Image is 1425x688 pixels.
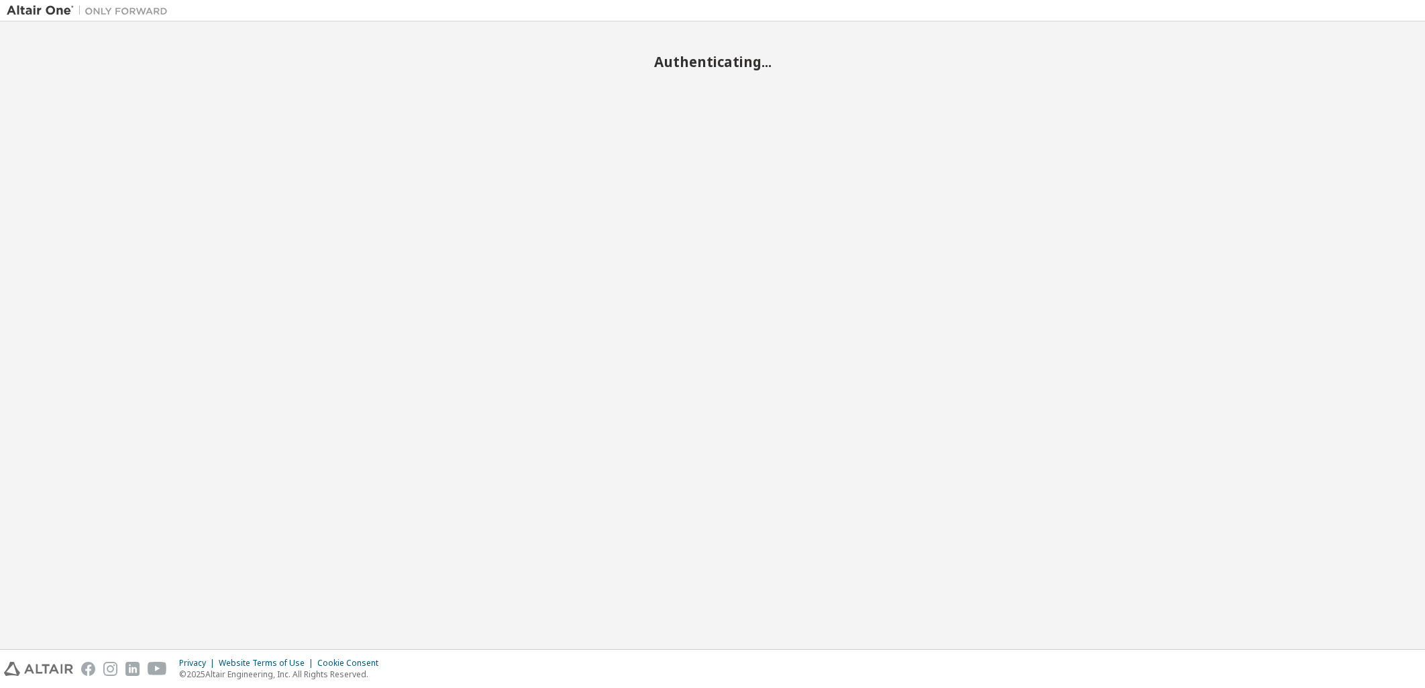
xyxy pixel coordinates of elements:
div: Privacy [179,658,219,669]
img: Altair One [7,4,174,17]
img: linkedin.svg [125,662,140,676]
img: altair_logo.svg [4,662,73,676]
img: youtube.svg [148,662,167,676]
div: Website Terms of Use [219,658,317,669]
div: Cookie Consent [317,658,386,669]
h2: Authenticating... [7,53,1418,70]
img: facebook.svg [81,662,95,676]
img: instagram.svg [103,662,117,676]
p: © 2025 Altair Engineering, Inc. All Rights Reserved. [179,669,386,680]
